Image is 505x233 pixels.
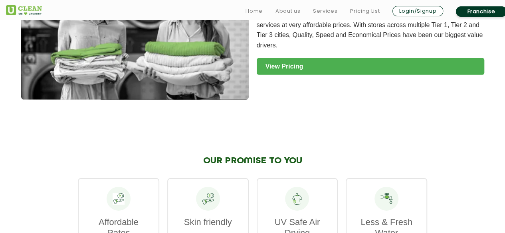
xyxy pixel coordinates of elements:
[275,6,300,16] a: About us
[257,58,484,75] a: View Pricing
[350,6,380,16] a: Pricing List
[246,6,263,16] a: Home
[392,6,443,16] a: Login/Signup
[6,5,42,15] img: UClean Laundry and Dry Cleaning
[176,217,240,227] p: Skin friendly
[78,156,427,166] h2: OUR PROMISE TO YOU
[257,10,484,50] p: At [GEOGRAPHIC_DATA], we believe in delivering high quality cleaning services at very affordable ...
[313,6,337,16] a: Services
